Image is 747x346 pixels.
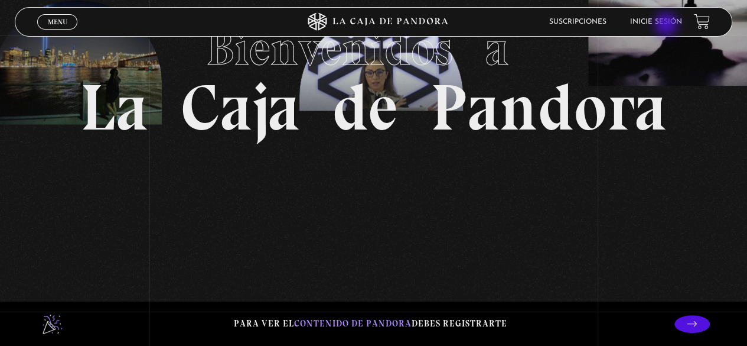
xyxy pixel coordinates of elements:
[549,18,606,25] a: Suscripciones
[234,316,507,332] p: Para ver el debes registrarte
[294,318,412,329] span: contenido de Pandora
[48,18,67,25] span: Menu
[44,28,71,36] span: Cerrar
[80,10,667,140] h1: La Caja de Pandora
[206,20,542,77] span: Bienvenidos a
[694,14,710,30] a: View your shopping cart
[630,18,682,25] a: Inicie sesión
